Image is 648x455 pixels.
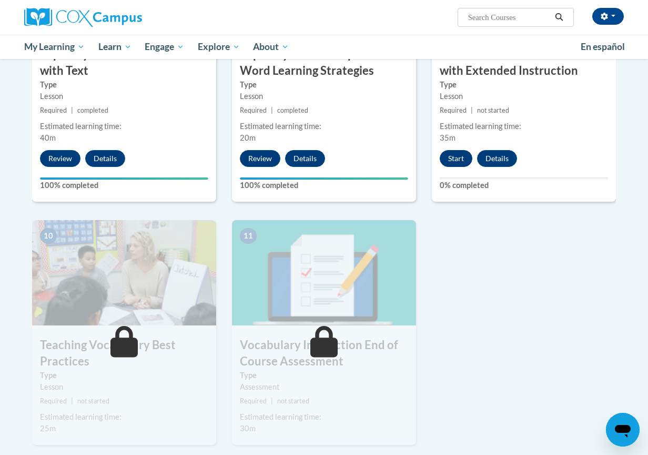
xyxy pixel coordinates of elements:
a: About [247,35,296,59]
span: En español [581,41,625,52]
span: 35m [440,133,455,142]
iframe: Button to launch messaging window [606,413,640,447]
a: My Learning [17,35,92,59]
label: 100% completed [240,180,408,191]
div: Estimated learning time: [240,121,408,132]
h3: Explicitly Teach Focus Words with Text [32,46,216,79]
div: Lesson [40,381,208,393]
span: completed [277,106,308,114]
div: Estimated learning time: [40,411,208,423]
label: Type [40,79,208,91]
div: Your progress [40,177,208,180]
button: Details [477,150,517,167]
span: 10 [40,228,57,244]
button: Search [551,11,567,24]
span: 20m [240,133,256,142]
span: 11 [240,228,257,244]
span: 25m [40,424,56,433]
button: Review [40,150,80,167]
h3: Explicitly Teach Independent Word Learning Strategies [232,46,416,79]
div: Lesson [40,91,208,102]
span: Required [440,106,467,114]
h3: Teaching Vocabulary Best Practices [32,337,216,370]
span: Explore [198,41,240,53]
label: 0% completed [440,180,608,191]
span: not started [477,106,509,114]
span: | [271,106,273,114]
button: Details [285,150,325,167]
span: 30m [240,424,256,433]
button: Details [85,150,125,167]
span: | [71,106,73,114]
div: Main menu [16,35,632,59]
span: not started [77,397,109,405]
img: Course Image [232,220,416,325]
span: completed [77,106,108,114]
div: Assessment [240,381,408,393]
label: Type [240,370,408,381]
h3: Vocabulary Instruction End of Course Assessment [232,337,416,370]
span: | [271,397,273,405]
button: Start [440,150,472,167]
label: Type [40,370,208,381]
span: Engage [145,41,184,53]
div: Lesson [440,91,608,102]
h3: Foster Word Consciousness with Extended Instruction [432,46,616,79]
a: Explore [191,35,247,59]
span: Required [240,397,267,405]
img: Cox Campus [24,8,142,27]
label: Type [240,79,408,91]
a: Learn [92,35,138,59]
span: Required [240,106,267,114]
label: 100% completed [40,180,208,191]
span: | [71,397,73,405]
div: Estimated learning time: [40,121,208,132]
span: | [471,106,473,114]
span: not started [277,397,309,405]
input: Search Courses [467,11,551,24]
span: My Learning [24,41,85,53]
button: Review [240,150,280,167]
div: Your progress [240,177,408,180]
span: Required [40,397,67,405]
span: About [253,41,289,53]
label: Type [440,79,608,91]
a: Cox Campus [24,8,214,27]
span: Learn [98,41,131,53]
a: Engage [138,35,191,59]
div: Lesson [240,91,408,102]
span: Required [40,106,67,114]
a: En español [574,36,632,58]
div: Estimated learning time: [240,411,408,423]
button: Account Settings [592,8,624,25]
img: Course Image [32,220,216,325]
div: Estimated learning time: [440,121,608,132]
span: 40m [40,133,56,142]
